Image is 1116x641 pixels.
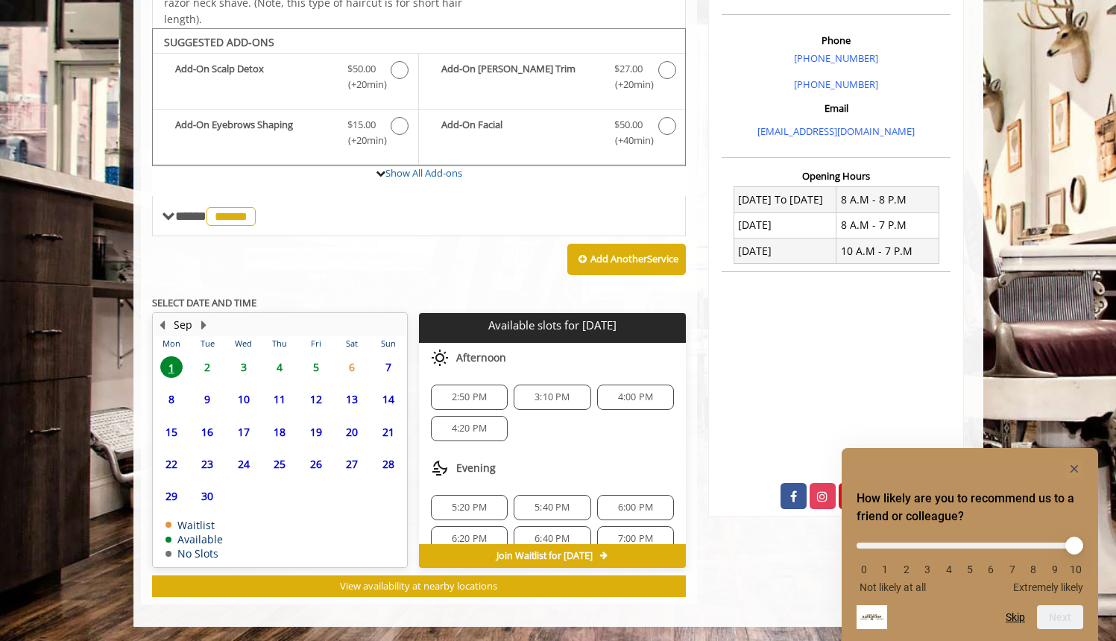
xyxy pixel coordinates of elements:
th: Thu [262,336,297,351]
button: Next question [1037,605,1083,629]
th: Sun [370,336,406,351]
li: 10 [1068,563,1083,575]
span: 12 [305,388,327,410]
label: Add-On Facial [426,117,678,152]
b: Add-On [PERSON_NAME] Trim [441,61,599,92]
span: 25 [268,453,291,475]
td: Select day4 [262,351,297,383]
p: Available slots for [DATE] [425,319,680,332]
div: The Made Man Haircut Add-onS [152,28,687,167]
div: How likely are you to recommend us to a friend or colleague? Select an option from 0 to 10, with ... [857,531,1083,593]
b: SUGGESTED ADD-ONS [164,35,274,49]
td: Select day14 [370,383,406,415]
span: 2:50 PM [452,391,487,403]
td: Select day2 [189,351,225,383]
span: 28 [377,453,400,475]
span: 4:20 PM [452,423,487,435]
span: (+20min ) [339,133,383,148]
td: Select day29 [154,480,189,512]
li: 7 [1005,563,1020,575]
span: 15 [160,421,183,443]
th: Tue [189,336,225,351]
img: evening slots [431,459,449,477]
span: 29 [160,485,183,507]
button: Skip [1006,611,1025,623]
label: Add-On Beard Trim [426,61,678,96]
label: Add-On Scalp Detox [160,61,411,96]
span: 7:00 PM [618,533,653,545]
span: Extremely likely [1013,581,1083,593]
span: 10 [233,388,255,410]
div: 6:00 PM [597,495,674,520]
span: 1 [160,356,183,378]
span: 19 [305,421,327,443]
td: Select day20 [334,416,370,448]
span: 30 [196,485,218,507]
td: Select day13 [334,383,370,415]
b: SELECT DATE AND TIME [152,296,256,309]
span: (+20min ) [339,77,383,92]
div: 2:50 PM [431,385,508,410]
span: 21 [377,421,400,443]
li: 5 [962,563,977,575]
td: Select day30 [189,480,225,512]
a: [PHONE_NUMBER] [794,51,878,65]
span: $50.00 [614,117,643,133]
a: Show All Add-ons [385,166,462,180]
span: (+20min ) [606,77,650,92]
td: 10 A.M - 7 P.M [836,239,939,264]
h3: Email [725,103,947,113]
a: [PHONE_NUMBER] [794,78,878,91]
td: Select day16 [189,416,225,448]
td: Select day15 [154,416,189,448]
td: Select day25 [262,448,297,480]
span: 4:00 PM [618,391,653,403]
li: 6 [983,563,998,575]
th: Fri [297,336,333,351]
img: afternoon slots [431,349,449,367]
td: Waitlist [165,520,223,531]
h2: How likely are you to recommend us to a friend or colleague? Select an option from 0 to 10, with ... [857,490,1083,525]
td: Select day22 [154,448,189,480]
span: 5:20 PM [452,502,487,514]
button: Next Month [198,317,210,333]
td: Available [165,534,223,545]
span: Afternoon [456,352,506,364]
span: Not likely at all [860,581,926,593]
th: Mon [154,336,189,351]
td: 8 A.M - 7 P.M [836,212,939,238]
div: 6:20 PM [431,526,508,552]
span: $50.00 [347,61,376,77]
td: Select day12 [297,383,333,415]
span: 6:00 PM [618,502,653,514]
td: Select day24 [225,448,261,480]
div: 4:00 PM [597,385,674,410]
td: [DATE] [734,239,836,264]
td: 8 A.M - 8 P.M [836,187,939,212]
td: Select day5 [297,351,333,383]
div: 7:00 PM [597,526,674,552]
span: 8 [160,388,183,410]
button: Add AnotherService [567,244,686,275]
span: Evening [456,462,496,474]
span: 3:10 PM [535,391,570,403]
th: Wed [225,336,261,351]
td: Select day19 [297,416,333,448]
td: Select day21 [370,416,406,448]
span: Join Waitlist for [DATE] [496,550,593,562]
td: Select day7 [370,351,406,383]
span: 4 [268,356,291,378]
h3: Phone [725,35,947,45]
span: $27.00 [614,61,643,77]
span: 22 [160,453,183,475]
td: Select day23 [189,448,225,480]
td: Select day3 [225,351,261,383]
span: 11 [268,388,291,410]
span: 26 [305,453,327,475]
td: Select day8 [154,383,189,415]
td: Select day26 [297,448,333,480]
span: 6 [341,356,363,378]
li: 3 [920,563,935,575]
td: Select day17 [225,416,261,448]
div: How likely are you to recommend us to a friend or colleague? Select an option from 0 to 10, with ... [857,460,1083,629]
